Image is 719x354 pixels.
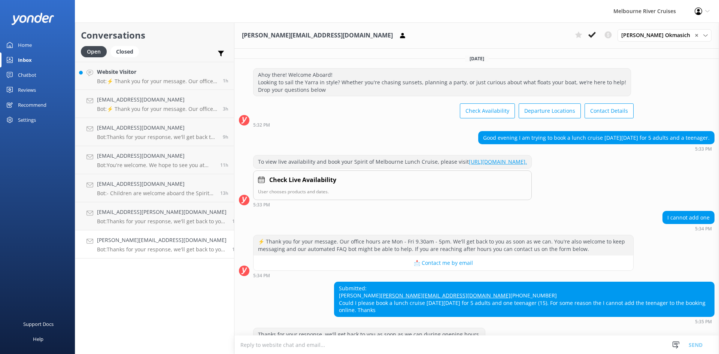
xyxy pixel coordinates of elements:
h4: [EMAIL_ADDRESS][DOMAIN_NAME] [97,180,215,188]
strong: 5:34 PM [253,273,270,278]
div: Recommend [18,97,46,112]
span: Oct 08 2025 10:13am (UTC +11:00) Australia/Sydney [223,78,228,84]
strong: 5:33 PM [253,203,270,207]
p: Bot: You're welcome. We hope to see you at Melbourne River Cruises soon! [97,162,215,169]
button: Check Availability [460,103,515,118]
p: Bot: Thanks for your response, we'll get back to you as soon as we can during opening hours. [97,134,217,140]
h2: Conversations [81,28,228,42]
span: ✕ [695,32,698,39]
a: Open [81,47,110,55]
h4: [EMAIL_ADDRESS][PERSON_NAME][DOMAIN_NAME] [97,208,227,216]
a: Closed [110,47,143,55]
a: [PERSON_NAME][EMAIL_ADDRESS][DOMAIN_NAME]Bot:Thanks for your response, we'll get back to you as s... [75,230,234,258]
span: [PERSON_NAME] Okmasich [621,31,695,39]
span: Oct 07 2025 05:35pm (UTC +11:00) Australia/Sydney [232,246,240,252]
img: yonder-white-logo.png [11,13,54,25]
span: [DATE] [465,55,489,62]
div: Good evening I am trying to book a lunch cruise [DATE][DATE] for 5 adults and a teenager. [479,131,714,144]
div: Oct 07 2025 05:33pm (UTC +11:00) Australia/Sydney [253,202,532,207]
span: Oct 08 2025 12:49am (UTC +11:00) Australia/Sydney [220,162,228,168]
div: Chatbot [18,67,36,82]
button: Contact Details [585,103,634,118]
div: Open [81,46,107,57]
div: Submitted: [PERSON_NAME] [PHONE_NUMBER] Could I please book a lunch cruise [DATE][DATE] for 5 adu... [334,282,714,317]
a: [EMAIL_ADDRESS][DOMAIN_NAME]Bot:⚡ Thank you for your message. Our office hours are Mon - Fri 9.30... [75,90,234,118]
span: Oct 07 2025 09:50pm (UTC +11:00) Australia/Sydney [232,218,240,224]
strong: 5:34 PM [695,227,712,231]
div: I cannot add one [663,211,714,224]
h4: Check Live Availability [269,175,336,185]
p: Bot: Thanks for your response, we'll get back to you as soon as we can during opening hours. [97,246,227,253]
a: [URL][DOMAIN_NAME]. [469,158,527,165]
div: Help [33,332,43,347]
span: Oct 08 2025 08:02am (UTC +11:00) Australia/Sydney [223,106,228,112]
p: Bot: Thanks for your response, we'll get back to you as soon as we can during opening hours. [97,218,227,225]
h4: [EMAIL_ADDRESS][DOMAIN_NAME] [97,124,217,132]
strong: 5:33 PM [695,147,712,151]
div: Oct 07 2025 05:32pm (UTC +11:00) Australia/Sydney [253,122,634,127]
span: Oct 08 2025 02:22am (UTC +11:00) Australia/Sydney [223,134,228,140]
p: User chooses products and dates. [258,188,527,195]
div: Closed [110,46,139,57]
div: Thanks for your response, we'll get back to you as soon as we can during opening hours. [254,328,485,341]
p: Bot: ⚡ Thank you for your message. Our office hours are Mon - Fri 9.30am - 5pm. We'll get back to... [97,78,217,85]
h4: Website Visitor [97,68,217,76]
div: Assign User [618,29,712,41]
strong: 5:32 PM [253,123,270,127]
div: Oct 07 2025 05:33pm (UTC +11:00) Australia/Sydney [478,146,715,151]
div: Oct 07 2025 05:34pm (UTC +11:00) Australia/Sydney [662,226,715,231]
p: Bot: - Children are welcome aboard the Spirit of Melbourne Dinner Cruise, but they must remain se... [97,190,215,197]
div: ⚡ Thank you for your message. Our office hours are Mon - Fri 9.30am - 5pm. We'll get back to you ... [254,235,633,255]
div: Oct 07 2025 05:35pm (UTC +11:00) Australia/Sydney [334,319,715,324]
a: [EMAIL_ADDRESS][DOMAIN_NAME]Bot:- Children are welcome aboard the Spirit of Melbourne Dinner Crui... [75,174,234,202]
div: To view live availability and book your Spirit of Melbourne Lunch Cruise, please visit [254,155,531,168]
strong: 5:35 PM [695,320,712,324]
button: 📩 Contact me by email [254,255,633,270]
h4: [EMAIL_ADDRESS][DOMAIN_NAME] [97,152,215,160]
h4: [EMAIL_ADDRESS][DOMAIN_NAME] [97,96,217,104]
div: Inbox [18,52,32,67]
a: Website VisitorBot:⚡ Thank you for your message. Our office hours are Mon - Fri 9.30am - 5pm. We'... [75,62,234,90]
div: Ahoy there! Welcome Aboard! Looking to sail the Yarra in style? Whether you're chasing sunsets, p... [254,69,631,96]
div: Oct 07 2025 05:34pm (UTC +11:00) Australia/Sydney [253,273,634,278]
h3: [PERSON_NAME][EMAIL_ADDRESS][DOMAIN_NAME] [242,31,393,40]
a: [EMAIL_ADDRESS][DOMAIN_NAME]Bot:You're welcome. We hope to see you at Melbourne River Cruises soo... [75,146,234,174]
div: Settings [18,112,36,127]
span: Oct 07 2025 10:29pm (UTC +11:00) Australia/Sydney [220,190,228,196]
a: [PERSON_NAME][EMAIL_ADDRESS][DOMAIN_NAME] [381,292,510,299]
div: Support Docs [23,317,54,332]
div: Home [18,37,32,52]
p: Bot: ⚡ Thank you for your message. Our office hours are Mon - Fri 9.30am - 5pm. We'll get back to... [97,106,217,112]
h4: [PERSON_NAME][EMAIL_ADDRESS][DOMAIN_NAME] [97,236,227,244]
button: Departure Locations [519,103,581,118]
div: Reviews [18,82,36,97]
a: [EMAIL_ADDRESS][DOMAIN_NAME]Bot:Thanks for your response, we'll get back to you as soon as we can... [75,118,234,146]
a: [EMAIL_ADDRESS][PERSON_NAME][DOMAIN_NAME]Bot:Thanks for your response, we'll get back to you as s... [75,202,234,230]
